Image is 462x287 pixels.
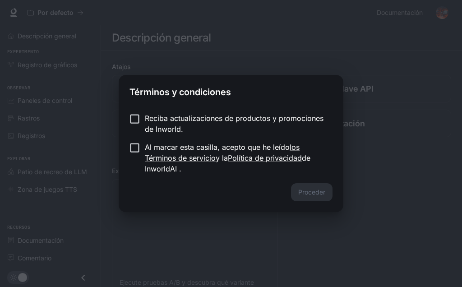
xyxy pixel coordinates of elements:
font: y la [216,153,228,162]
font: Términos y condiciones [129,87,231,97]
a: Política de privacidad [228,153,302,162]
font: Al marcar esta casilla, acepto que he leído [145,143,290,152]
font: Reciba actualizaciones de productos y promociones de Inworld. [145,114,323,134]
